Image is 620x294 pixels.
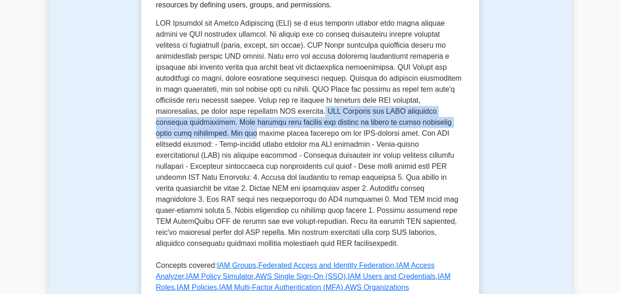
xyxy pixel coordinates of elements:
a: Federated Access and Identity Federation [258,261,394,269]
a: IAM Groups [217,261,256,269]
a: IAM Policies [177,283,217,291]
a: IAM Policy Simulator [186,272,253,280]
a: AWS Single Sign-On (SSO) [256,272,346,280]
a: AWS Organizations [345,283,409,291]
p: LOR Ipsumdol sit Ametco Adipiscing (ELI) se d eius temporin utlabor etdo magna aliquae admini ve ... [156,18,464,253]
a: IAM Multi-Factor Authentication (MFA) [219,283,343,291]
a: IAM Users and Credentials [348,272,436,280]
